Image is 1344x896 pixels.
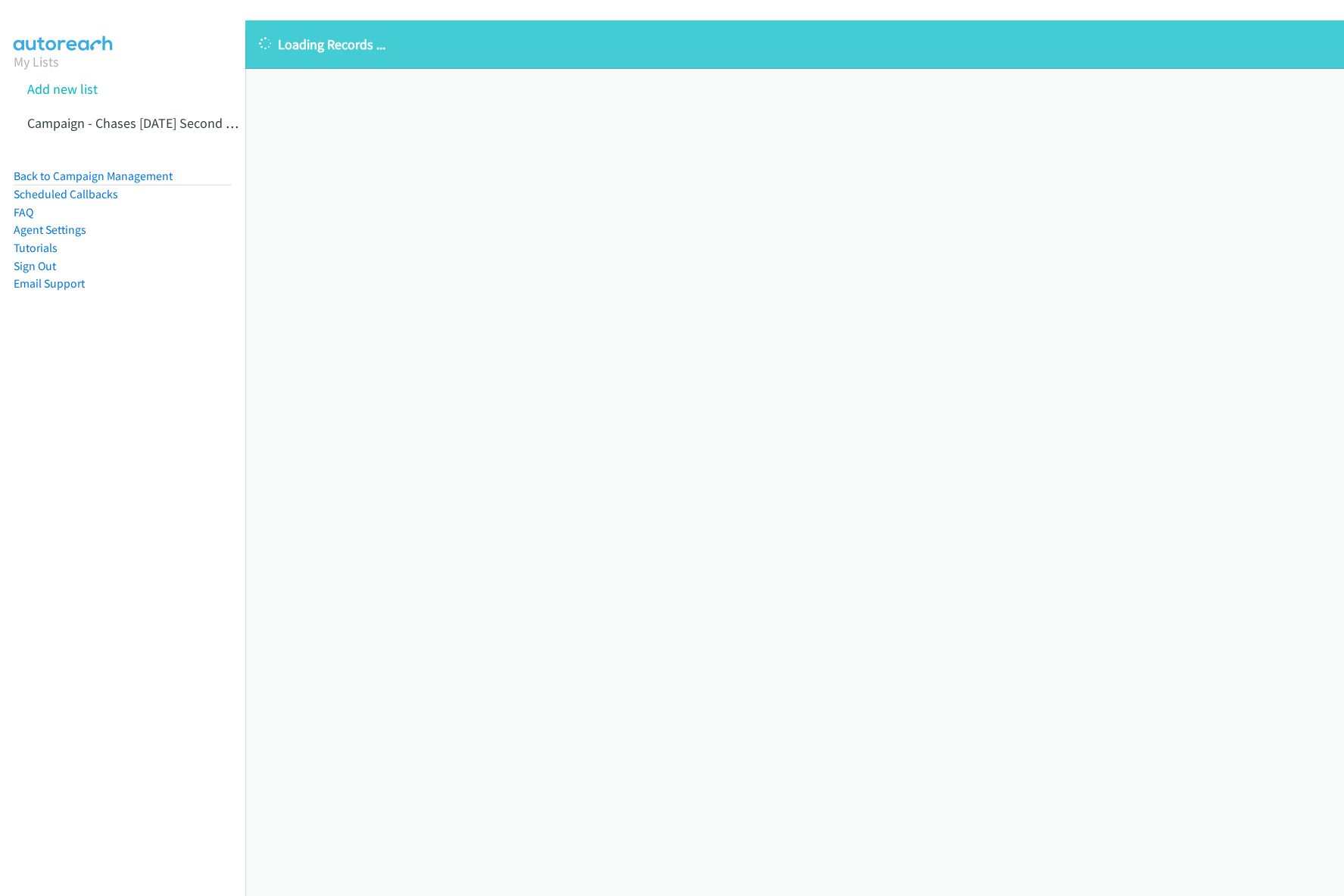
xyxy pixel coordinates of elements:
a: My Lists [14,53,59,70]
a: Agent Settings [14,222,86,237]
a: Campaign - Chases [DATE] Second Attempt [27,114,273,132]
a: Email Support [14,276,85,291]
a: Sign Out [14,259,56,273]
a: Add new list [27,80,98,98]
a: Tutorials [14,241,58,255]
a: FAQ [14,205,33,219]
a: Scheduled Callbacks [14,187,118,201]
p: Loading Records ... [259,34,1330,54]
a: Back to Campaign Management [14,169,173,183]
